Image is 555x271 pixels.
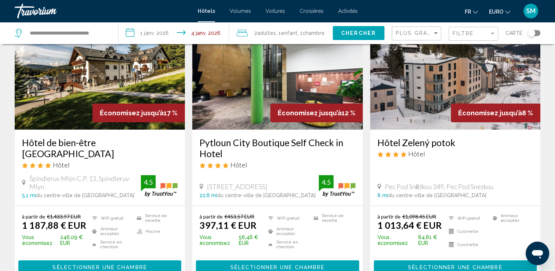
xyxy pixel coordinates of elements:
[278,109,342,117] span: Économisez jusqu’à
[22,137,178,159] a: Hôtel de bien-être [GEOGRAPHIC_DATA]
[257,30,276,36] span: Adultes
[505,28,522,38] span: Carte
[453,30,474,36] span: Filtre
[229,22,333,44] button: Voyageurs : 2 adultes, 1 enfant
[224,213,254,220] del: €453.57 EUR
[53,161,70,169] span: Hôtel
[408,150,425,158] span: Hôtel
[526,242,549,265] iframe: Bouton de lancement de la fenêtre de messagerie
[377,150,533,158] div: Hôtel 4 étoiles
[207,183,267,191] span: [STREET_ADDRESS]
[341,30,376,36] span: Chercher
[52,264,147,270] span: Sélectionner une chambre
[230,264,325,270] span: Sélectionner une chambre
[29,174,141,191] span: Špindleruv Mlýn C.P. 13, Spindleruv Mlyn
[36,192,134,198] span: du centre-ville de [GEOGRAPHIC_DATA]
[276,30,281,36] font: , 1
[141,178,156,187] div: 4.5
[200,161,355,169] div: Hôtel 4 étoiles
[200,234,237,246] span: Vous économisez
[526,7,536,15] span: SM
[230,8,251,14] a: Volumes
[377,220,442,231] ins: 1 013,64 € EUR
[141,175,178,197] img: trustyou-badge.svg
[15,12,185,130] img: Image de l’hôtel
[101,216,124,221] font: WiFi gratuit
[522,30,540,36] button: Basculer la carte
[297,30,303,36] font: , 1
[277,227,310,236] font: Animaux acceptés
[22,234,58,246] span: Vous économisez
[418,234,445,246] font: 84,81 € EUR
[22,220,86,231] ins: 1 187,88 € EUR
[47,213,81,220] del: €1,433.97 EUR
[200,220,256,231] ins: 397,11 € EUR
[145,213,178,223] font: Service de navette
[489,9,503,15] span: EURO
[22,192,36,198] span: 5,1 mi
[92,104,185,122] div: 17 %
[276,240,310,249] font: Service en chambre
[303,30,325,36] span: Chambre
[266,8,285,14] a: Voitures
[22,213,45,220] span: à partir de
[388,192,486,198] span: du centre-ville de [GEOGRAPHIC_DATA]
[322,213,355,223] font: Service de navette
[457,242,478,247] font: Cuisinette
[22,161,178,169] div: Hôtel 4 étoiles
[396,30,483,36] span: Plus grandes économies
[319,175,355,197] img: trustyou-badge.svg
[281,30,297,36] span: Enfant
[489,6,510,17] button: Changer de devise
[101,227,133,236] font: Animaux acceptés
[402,213,436,220] del: €1,098.45 EUR
[60,234,88,246] font: 246,09 € EUR
[377,192,388,198] span: 8 mi
[408,264,502,270] span: Sélectionner une chambre
[300,8,324,14] a: Croisières
[192,12,362,130] img: Image de l’hôtel
[200,213,223,220] span: à partir de
[100,240,133,249] font: Service en chambre
[374,262,537,270] a: Sélectionner une chambre
[338,8,358,14] a: Activités
[370,12,540,130] img: Image de l’hôtel
[217,192,315,198] span: du centre-ville de [GEOGRAPHIC_DATA]
[100,109,164,117] span: Économisez jusqu’à
[146,229,160,234] font: Piscine
[200,192,217,198] span: 22,8 mi
[465,9,471,15] span: Fr
[277,216,300,221] font: WiFi gratuit
[449,26,498,41] button: Filtre
[377,234,416,246] span: Vous économisez
[465,6,478,17] button: Changer la langue
[385,183,493,191] span: Pec Pod Sněžkou 349, Pec Pod Snezkou
[319,178,333,187] div: 4.5
[396,30,439,37] mat-select: Trier par
[118,22,229,44] button: Date d’arrivée : 1 janv. 2026 Date de départ : 4 janv. 2026
[457,216,480,221] font: WiFi gratuit
[377,213,401,220] span: à partir de
[333,26,384,40] button: Chercher
[254,30,257,36] font: 2
[200,137,355,159] a: Pytloun City Boutique Self Check in Hotel
[239,234,265,246] font: 56,46 € EUR
[198,8,215,14] a: Hôtels
[15,4,190,18] a: Travorium
[230,161,247,169] span: Hôtel
[457,229,478,234] font: Cuisinette
[377,137,533,148] a: Hôtel Zelený potok
[196,262,359,270] a: Sélectionner une chambre
[521,3,540,19] button: Menu utilisateur
[18,262,181,270] a: Sélectionner une chambre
